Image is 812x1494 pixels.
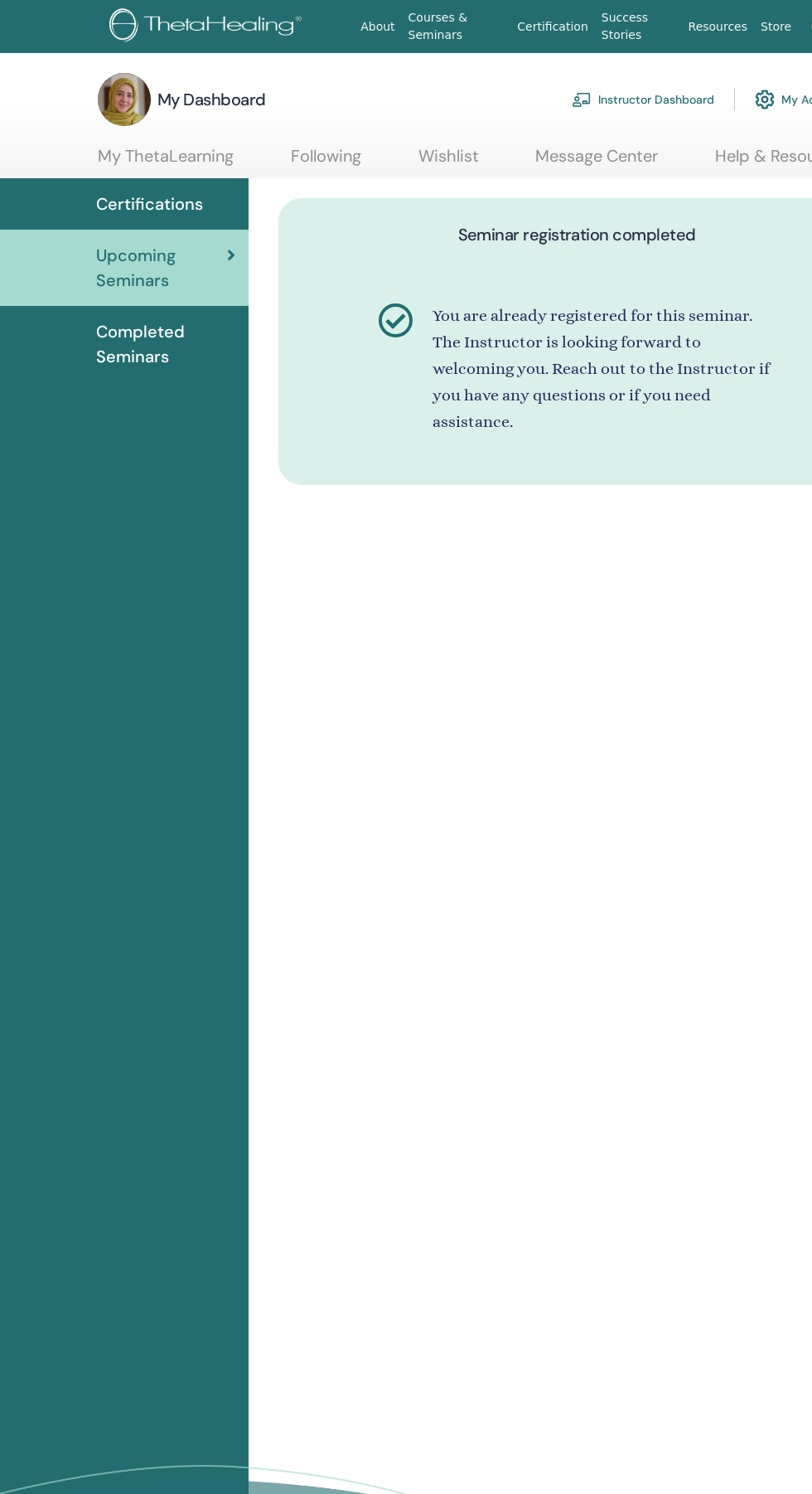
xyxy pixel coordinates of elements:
a: Resources [682,12,755,42]
span: Upcoming Seminars [96,243,227,293]
a: Store [754,12,798,42]
a: Following [291,146,361,178]
span: Certifications [96,192,203,216]
img: logo.png [109,8,307,46]
a: Wishlist [418,146,479,178]
h3: My Dashboard [157,88,266,111]
a: Instructor Dashboard [572,81,714,118]
a: Message Center [535,146,658,178]
a: My ThetaLearning [98,146,234,178]
img: chalkboard-teacher.svg [572,92,592,107]
a: Certification [510,12,594,42]
img: default.jpg [98,73,151,126]
a: About [354,12,401,42]
p: You are already registered for this seminar. The Instructor is looking forward to welcoming you. ... [433,303,776,435]
img: cog.svg [755,85,775,114]
a: Success Stories [595,2,682,51]
span: Completed Seminars [96,319,235,369]
a: Courses & Seminars [402,2,511,51]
